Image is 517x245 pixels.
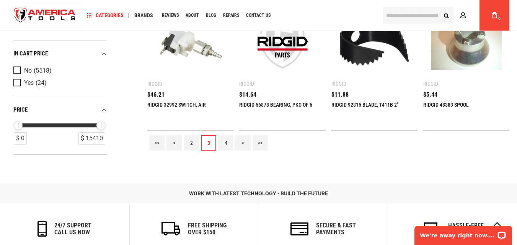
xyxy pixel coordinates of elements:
h6: 24/7 support call us now [54,222,91,235]
div: Ridgid [423,81,438,87]
div: In cart price [13,49,107,59]
span: 0 [498,16,501,21]
a: < [166,135,182,151]
img: RIDGID 92815 BLADE, T411B 2 [339,8,410,79]
a: Contact Us [243,10,274,21]
a: >> [253,135,268,151]
span: (24) [36,80,47,86]
span: Brands [134,13,153,18]
span: $46.21 [147,92,165,98]
a: RIDGID 56878 BEARING, PKG OF 6 [239,102,312,108]
div: Ridgid [239,81,254,87]
a: 2 [184,135,199,151]
div: Ridgid [147,81,162,87]
a: Brands [131,10,157,21]
span: Yes [24,80,34,87]
span: (5518) [34,68,52,74]
span: Contact Us [246,13,271,18]
img: RIDGID 56878 BEARING, PKG OF 6 [247,8,318,79]
a: No (5518) [13,67,105,75]
h6: secure & fast payments [316,222,356,235]
a: store logo [8,1,82,30]
a: Blog [202,10,220,21]
img: RIDGID 48383 SPOOL [431,8,502,79]
a: << [149,135,165,151]
div: price [13,105,107,115]
div: $ 15410 [78,133,105,145]
img: RIDGID 32992 SWITCH, AIR [155,8,226,79]
h6: Free Shipping Over $150 [188,222,227,235]
span: $11.88 [331,92,349,98]
a: 3 [201,135,216,151]
a: RIDGID 92815 BLADE, T411B 2" [331,102,398,108]
span: Reviews [162,13,179,18]
a: > [235,135,251,151]
iframe: LiveChat chat widget [409,221,517,245]
div: Ridgid [331,81,346,87]
span: $14.64 [239,92,256,98]
a: RIDGID 32992 SWITCH, AIR [147,102,206,108]
button: Search [439,8,453,23]
span: About [186,13,199,18]
a: Categories [83,10,127,21]
a: Reviews [158,10,182,21]
span: Categories [87,13,124,18]
a: 4 [218,135,233,151]
span: Repairs [223,13,239,18]
a: RIDGID 48383 SPOOL [423,102,469,108]
span: No [24,68,32,75]
span: Blog [206,13,216,18]
div: $ 0 [14,133,27,145]
a: Yes (24) [13,79,105,88]
img: America Tools [8,1,82,30]
span: $5.44 [423,92,437,98]
a: Repairs [220,10,243,21]
a: About [182,10,202,21]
